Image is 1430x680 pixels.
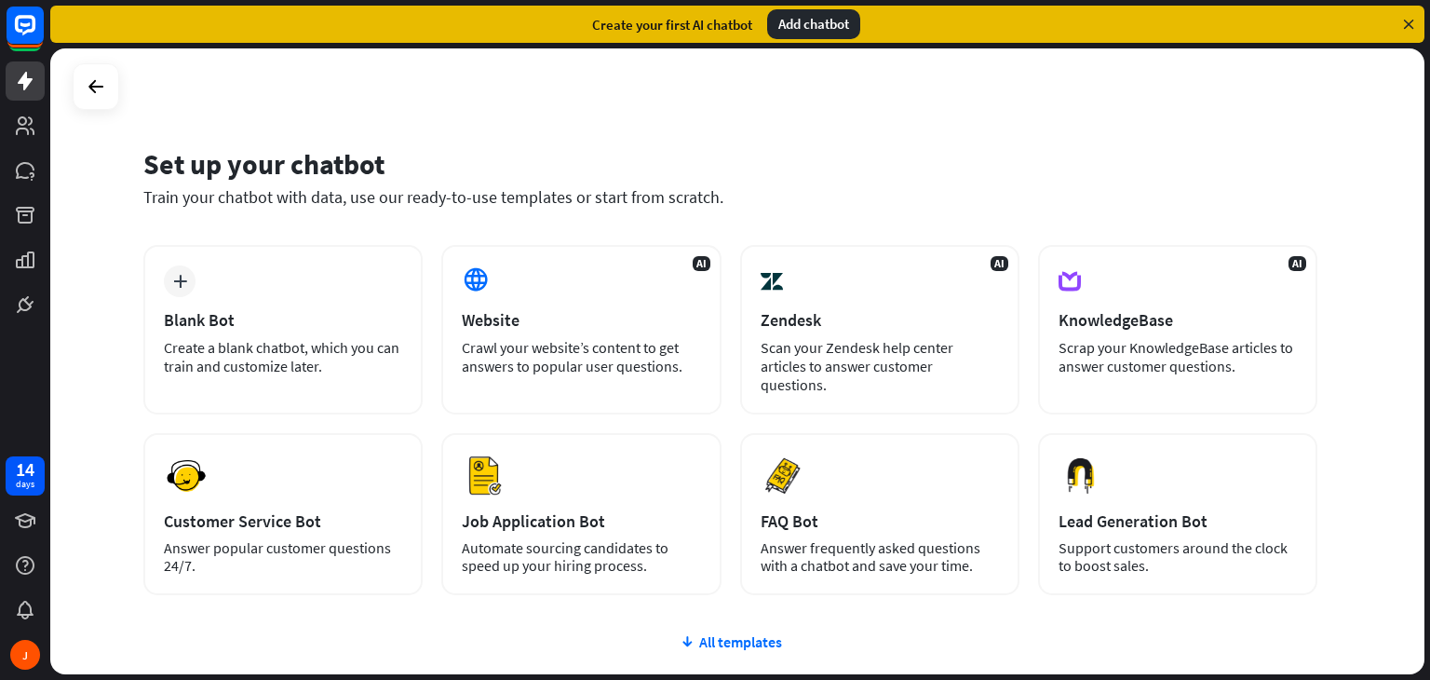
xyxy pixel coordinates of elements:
div: Add chatbot [767,9,860,39]
div: Blank Bot [164,309,402,331]
div: Website [462,309,700,331]
button: Open LiveChat chat widget [15,7,71,63]
div: Job Application Bot [462,510,700,532]
div: Lead Generation Bot [1059,510,1297,532]
div: Scan your Zendesk help center articles to answer customer questions. [761,338,999,394]
span: AI [1288,256,1306,271]
div: Support customers around the clock to boost sales. [1059,539,1297,575]
i: plus [173,275,187,288]
div: 14 [16,461,34,478]
div: FAQ Bot [761,510,999,532]
div: Train your chatbot with data, use our ready-to-use templates or start from scratch. [143,186,1317,208]
span: AI [991,256,1008,271]
div: Create your first AI chatbot [592,16,752,34]
div: Zendesk [761,309,999,331]
div: KnowledgeBase [1059,309,1297,331]
div: Answer frequently asked questions with a chatbot and save your time. [761,539,999,575]
div: Crawl your website’s content to get answers to popular user questions. [462,338,700,375]
div: All templates [143,632,1317,651]
div: Scrap your KnowledgeBase articles to answer customer questions. [1059,338,1297,375]
div: Set up your chatbot [143,146,1317,182]
div: Automate sourcing candidates to speed up your hiring process. [462,539,700,575]
span: AI [693,256,710,271]
div: days [16,478,34,491]
div: Customer Service Bot [164,510,402,532]
div: Create a blank chatbot, which you can train and customize later. [164,338,402,375]
div: Answer popular customer questions 24/7. [164,539,402,575]
a: 14 days [6,456,45,496]
div: J [10,640,40,670]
